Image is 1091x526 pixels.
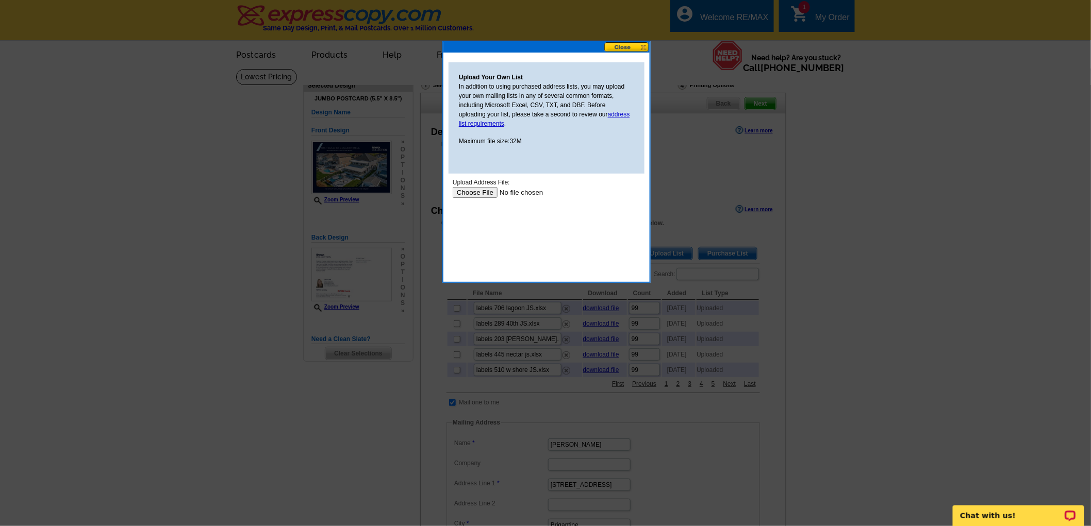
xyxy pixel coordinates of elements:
p: In addition to using purchased address lists, you may upload your own mailing lists in any of sev... [459,82,634,128]
span: 32M [510,138,522,145]
iframe: LiveChat chat widget [946,494,1091,526]
div: Upload Address File: [4,4,192,13]
p: Maximum file size: [459,137,634,146]
strong: Upload Your Own List [459,74,523,81]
